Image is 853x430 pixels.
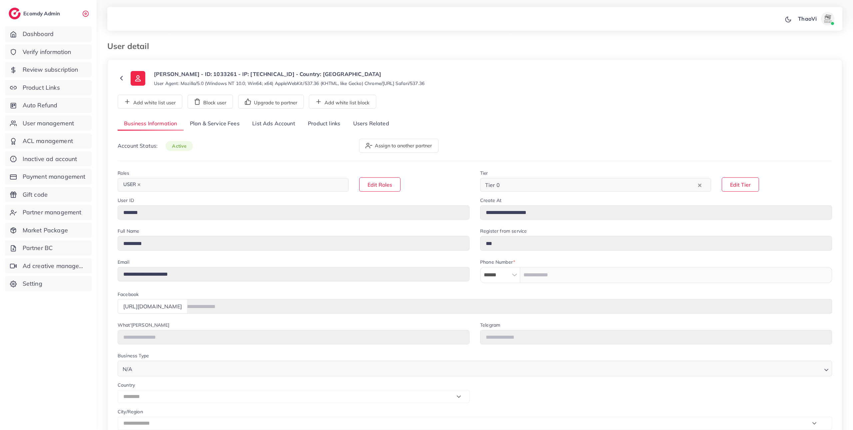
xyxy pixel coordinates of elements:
[23,119,74,128] span: User management
[184,117,246,131] a: Plan & Service Fees
[118,117,184,131] a: Business Information
[23,10,62,17] h2: Ecomdy Admin
[120,180,144,189] span: USER
[137,183,141,186] button: Deselect USER
[118,361,832,376] div: Search for option
[118,352,149,359] label: Business Type
[5,80,92,95] a: Product Links
[484,180,501,190] span: Tier 0
[23,262,87,270] span: Ad creative management
[5,98,92,113] a: Auto Refund
[23,48,71,56] span: Verify information
[480,197,501,204] label: Create At
[118,178,349,192] div: Search for option
[480,259,515,265] label: Phone Number
[118,95,182,109] button: Add white list user
[118,322,169,328] label: What'[PERSON_NAME]
[23,190,48,199] span: Gift code
[5,44,92,60] a: Verify information
[118,228,139,234] label: Full Name
[23,137,73,145] span: ACL management
[118,170,129,176] label: Roles
[798,15,817,23] p: ThaoVi
[23,226,68,235] span: Market Package
[5,187,92,202] a: Gift code
[5,133,92,149] a: ACL management
[480,322,500,328] label: Telegram
[23,279,42,288] span: Setting
[9,8,21,19] img: logo
[347,117,395,131] a: Users Related
[246,117,302,131] a: List Ads Account
[131,71,145,86] img: ic-user-info.36bf1079.svg
[238,95,304,109] button: Upgrade to partner
[5,276,92,291] a: Setting
[23,172,86,181] span: Payment management
[5,240,92,256] a: Partner BC
[794,12,837,25] a: ThaoViavatar
[5,205,92,220] a: Partner management
[23,208,82,217] span: Partner management
[154,70,425,78] p: [PERSON_NAME] - ID: 1033261 - IP: [TECHNICAL_ID] - Country: [GEOGRAPHIC_DATA]
[480,228,527,234] label: Register from service
[309,95,376,109] button: Add white list block
[5,116,92,131] a: User management
[154,80,425,87] small: User Agent: Mozilla/5.0 (Windows NT 10.0; Win64; x64) AppleWebKit/537.36 (KHTML, like Gecko) Chro...
[121,364,134,374] span: N/A
[698,181,701,189] button: Clear Selected
[480,170,488,176] label: Tier
[9,8,62,19] a: logoEcomdy Admin
[5,258,92,274] a: Ad creative management
[359,177,401,192] button: Edit Roles
[118,291,139,298] label: Facebook
[144,180,340,190] input: Search for option
[5,151,92,167] a: Inactive ad account
[5,169,92,184] a: Payment management
[188,95,233,109] button: Block user
[134,363,821,374] input: Search for option
[118,197,134,204] label: User ID
[23,83,60,92] span: Product Links
[5,62,92,77] a: Review subscription
[480,178,711,192] div: Search for option
[118,142,193,150] p: Account Status:
[118,382,135,388] label: Country
[23,101,58,110] span: Auto Refund
[23,155,77,163] span: Inactive ad account
[502,180,696,190] input: Search for option
[23,244,53,252] span: Partner BC
[722,177,759,192] button: Edit Tier
[5,26,92,42] a: Dashboard
[118,259,129,265] label: Email
[359,139,438,153] button: Assign to another partner
[23,30,54,38] span: Dashboard
[118,408,143,415] label: City/Region
[23,65,78,74] span: Review subscription
[107,41,154,51] h3: User detail
[166,141,193,151] span: active
[302,117,347,131] a: Product links
[5,223,92,238] a: Market Package
[821,12,834,25] img: avatar
[118,299,187,313] div: [URL][DOMAIN_NAME]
